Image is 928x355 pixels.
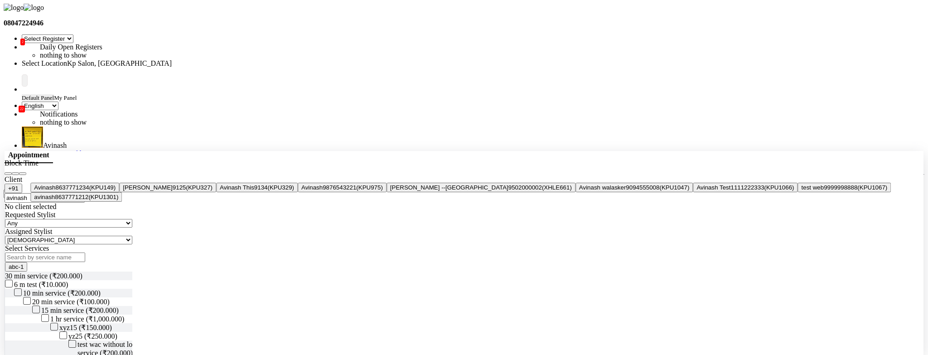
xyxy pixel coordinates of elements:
ngb-highlight: 8637771212 [55,194,88,200]
span: Appointment [5,147,53,163]
ngb-highlight: 9999998888 [824,184,857,191]
span: test web [802,184,824,191]
span: avinash [34,194,55,200]
span: Avinash [34,184,55,191]
span: 2 [20,39,25,45]
div: Select Services [5,244,132,253]
span: Avinash [301,184,323,191]
ngb-highlight: 9134 [254,184,268,191]
span: (KPU1301) [88,194,118,200]
ngb-highlight: 9125 [173,184,186,191]
span: xyz15 (₹150.000) [59,324,112,331]
button: +91 [5,184,22,193]
ngb-highlight: 9876543221 [323,184,356,191]
span: [PERSON_NAME] [123,184,173,191]
span: [PERSON_NAME] --[GEOGRAPHIC_DATA] [390,184,508,191]
button: abc-1 [5,262,27,272]
span: 20 min service (₹100.000) [32,298,110,306]
ngb-highlight: 9502000002 [508,184,542,191]
div: abc-1 [9,263,24,270]
a: Manage Profile [40,150,85,157]
span: 15 min service (₹200.000) [41,306,119,314]
span: (KPU975) [356,184,383,191]
ngb-highlight: 8637771234 [56,184,89,191]
ngb-highlight: 9094555008 [626,184,659,191]
img: Avinash [22,126,43,148]
input: Search by Name/Mobile/Email/Code [5,193,85,203]
b: 08047224946 [4,19,43,27]
span: Avinash walasker [579,184,626,191]
li: nothing to show [40,118,266,126]
span: 30 min service (₹200.000) [5,272,82,280]
span: (XHLE661) [542,184,572,191]
div: Assigned Stylist [5,228,132,236]
img: logo [4,4,24,12]
div: Requested Stylist [5,211,132,219]
input: Search by service name [5,253,85,262]
span: (KPU1067) [857,184,887,191]
button: Close [19,172,26,175]
span: 6 m test (₹10.000) [14,281,68,288]
span: Avinash [43,141,67,149]
span: Default Panel [22,94,54,101]
div: Daily Open Registers [40,43,266,51]
div: Notifications [40,110,266,118]
span: (KPU149) [89,184,116,191]
span: 1 hr service (₹1,000.000) [50,315,124,323]
li: nothing to show [40,51,266,59]
span: Avinash Test [696,184,730,191]
div: No client selected [5,203,132,211]
span: (KPU327) [186,184,213,191]
span: yz25 (₹250.000) [68,332,117,340]
span: Avinash This [220,184,254,191]
span: 22 [19,106,25,112]
span: Block Time [5,159,39,167]
ngb-highlight: 1111222333 [730,184,764,191]
img: logo [24,4,43,12]
span: My Panel [54,94,77,101]
div: Client [5,175,132,184]
span: 10 min service (₹200.000) [23,289,101,297]
span: (KPU1066) [764,184,794,191]
span: (KPU329) [267,184,294,191]
span: (KPU1047) [659,184,689,191]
